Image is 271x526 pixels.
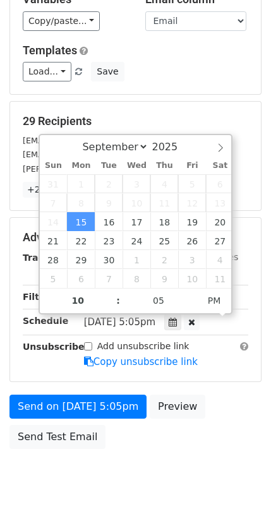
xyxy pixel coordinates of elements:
span: Thu [150,162,178,170]
span: October 7, 2025 [95,269,123,288]
h5: 29 Recipients [23,114,248,128]
strong: Schedule [23,316,68,326]
span: September 9, 2025 [95,193,123,212]
span: September 24, 2025 [123,231,150,250]
span: October 2, 2025 [150,250,178,269]
span: September 26, 2025 [178,231,206,250]
span: Click to toggle [197,288,232,313]
span: September 12, 2025 [178,193,206,212]
span: September 18, 2025 [150,212,178,231]
span: September 6, 2025 [206,174,234,193]
a: Copy/paste... [23,11,100,31]
span: September 30, 2025 [95,250,123,269]
span: Wed [123,162,150,170]
span: September 10, 2025 [123,193,150,212]
input: Year [148,141,194,153]
span: Sun [40,162,68,170]
span: Sat [206,162,234,170]
strong: Unsubscribe [23,342,85,352]
span: September 15, 2025 [67,212,95,231]
label: Add unsubscribe link [97,340,190,353]
button: Save [91,62,124,81]
span: September 2, 2025 [95,174,123,193]
span: September 4, 2025 [150,174,178,193]
h5: Advanced [23,230,248,244]
span: September 28, 2025 [40,250,68,269]
strong: Tracking [23,253,65,263]
span: September 3, 2025 [123,174,150,193]
a: Templates [23,44,77,57]
small: [EMAIL_ADDRESS][DOMAIN_NAME] [23,150,164,159]
span: September 14, 2025 [40,212,68,231]
span: August 31, 2025 [40,174,68,193]
span: September 5, 2025 [178,174,206,193]
div: 聊天小组件 [208,465,271,526]
span: : [116,288,120,313]
span: October 10, 2025 [178,269,206,288]
small: [EMAIL_ADDRESS][DOMAIN_NAME] [23,136,164,145]
span: September 29, 2025 [67,250,95,269]
span: Fri [178,162,206,170]
span: October 3, 2025 [178,250,206,269]
span: October 11, 2025 [206,269,234,288]
a: Send on [DATE] 5:05pm [9,395,147,419]
span: September 25, 2025 [150,231,178,250]
span: September 20, 2025 [206,212,234,231]
a: +26 more [23,182,76,198]
span: [DATE] 5:05pm [84,316,155,328]
span: September 8, 2025 [67,193,95,212]
small: [PERSON_NAME][EMAIL_ADDRESS][DOMAIN_NAME] [23,164,231,174]
span: September 17, 2025 [123,212,150,231]
span: September 27, 2025 [206,231,234,250]
span: September 16, 2025 [95,212,123,231]
span: September 7, 2025 [40,193,68,212]
a: Preview [150,395,205,419]
input: Minute [120,288,197,313]
a: Copy unsubscribe link [84,356,198,368]
span: October 8, 2025 [123,269,150,288]
input: Hour [40,288,117,313]
span: October 5, 2025 [40,269,68,288]
span: September 21, 2025 [40,231,68,250]
span: Tue [95,162,123,170]
span: September 11, 2025 [150,193,178,212]
span: Mon [67,162,95,170]
strong: Filters [23,292,55,302]
span: September 1, 2025 [67,174,95,193]
span: October 1, 2025 [123,250,150,269]
a: Send Test Email [9,425,105,449]
span: September 23, 2025 [95,231,123,250]
span: September 19, 2025 [178,212,206,231]
span: October 4, 2025 [206,250,234,269]
span: October 6, 2025 [67,269,95,288]
span: September 22, 2025 [67,231,95,250]
a: Load... [23,62,71,81]
span: September 13, 2025 [206,193,234,212]
span: October 9, 2025 [150,269,178,288]
iframe: Chat Widget [208,465,271,526]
